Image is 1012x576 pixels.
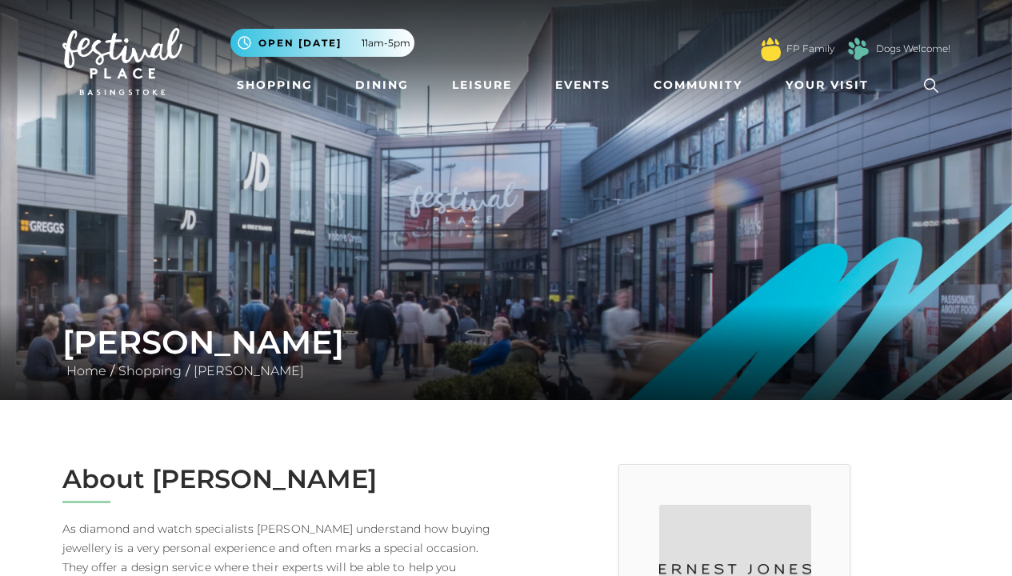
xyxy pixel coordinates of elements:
button: Open [DATE] 11am-5pm [230,29,414,57]
a: Home [62,363,110,378]
div: / / [50,323,962,381]
span: Your Visit [786,77,869,94]
span: Open [DATE] [258,36,342,50]
a: Events [549,70,617,100]
a: [PERSON_NAME] [190,363,308,378]
span: 11am-5pm [362,36,410,50]
a: Shopping [230,70,319,100]
a: Shopping [114,363,186,378]
h2: About [PERSON_NAME] [62,464,494,494]
a: Your Visit [779,70,883,100]
a: Leisure [446,70,518,100]
h1: [PERSON_NAME] [62,323,950,362]
a: Dining [349,70,415,100]
a: Dogs Welcome! [876,42,950,56]
a: FP Family [786,42,834,56]
img: Festival Place Logo [62,28,182,95]
a: Community [647,70,749,100]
